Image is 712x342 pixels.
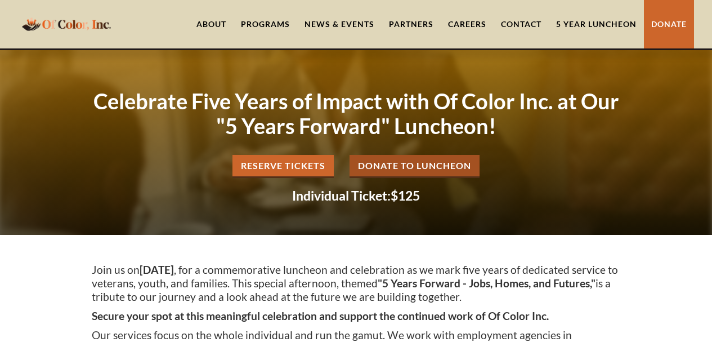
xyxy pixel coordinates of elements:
div: Programs [241,19,290,30]
p: Join us on , for a commemorative luncheon and celebration as we mark five years of dedicated serv... [92,263,621,304]
strong: Celebrate Five Years of Impact with Of Color Inc. at Our "5 Years Forward" Luncheon! [93,88,619,139]
strong: Individual Ticket: [292,188,391,203]
strong: [DATE] [140,263,174,276]
strong: Secure your spot at this meaningful celebration and support the continued work of Of Color Inc. [92,309,549,322]
a: Donate to Luncheon [350,155,480,178]
a: Reserve Tickets [232,155,334,178]
strong: "5 Years Forward - Jobs, Homes, and Futures," [378,277,595,290]
h2: $125 [92,189,621,202]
